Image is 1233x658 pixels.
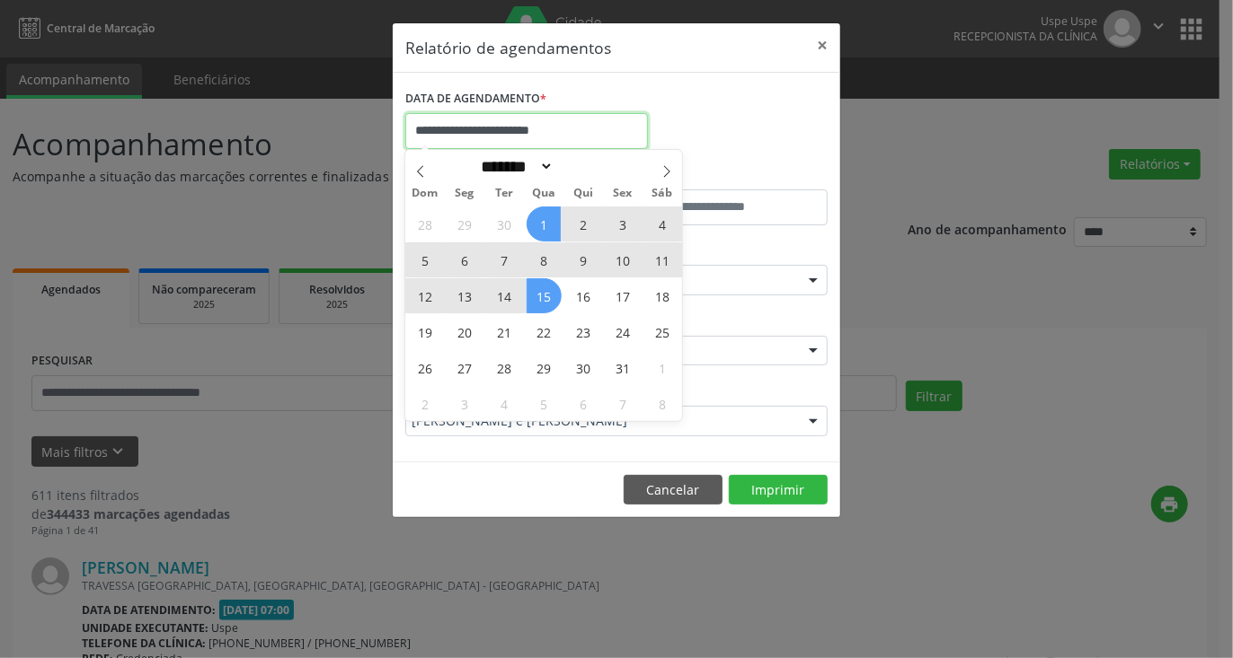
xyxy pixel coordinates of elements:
[527,242,562,277] span: Outubro 8, 2025
[484,188,524,199] span: Ter
[527,314,562,349] span: Outubro 22, 2025
[605,386,640,421] span: Novembro 7, 2025
[448,350,483,385] span: Outubro 27, 2025
[605,314,640,349] span: Outubro 24, 2025
[644,314,679,349] span: Outubro 25, 2025
[448,242,483,277] span: Outubro 6, 2025
[565,242,600,277] span: Outubro 9, 2025
[487,386,522,421] span: Novembro 4, 2025
[448,314,483,349] span: Outubro 20, 2025
[563,188,603,199] span: Qui
[565,350,600,385] span: Outubro 30, 2025
[408,206,443,241] span: Setembro 28, 2025
[603,188,643,199] span: Sex
[644,350,679,385] span: Novembro 1, 2025
[527,278,562,313] span: Outubro 15, 2025
[527,206,562,241] span: Outubro 1, 2025
[554,157,613,176] input: Year
[448,386,483,421] span: Novembro 3, 2025
[644,386,679,421] span: Novembro 8, 2025
[408,314,443,349] span: Outubro 19, 2025
[524,188,563,199] span: Qua
[475,157,554,176] select: Month
[527,386,562,421] span: Novembro 5, 2025
[621,162,828,189] label: ATÉ
[729,475,828,505] button: Imprimir
[487,242,522,277] span: Outubro 7, 2025
[643,188,682,199] span: Sáb
[644,206,679,241] span: Outubro 4, 2025
[527,350,562,385] span: Outubro 29, 2025
[565,386,600,421] span: Novembro 6, 2025
[565,206,600,241] span: Outubro 2, 2025
[624,475,723,505] button: Cancelar
[804,23,840,67] button: Close
[565,314,600,349] span: Outubro 23, 2025
[605,206,640,241] span: Outubro 3, 2025
[405,36,611,59] h5: Relatório de agendamentos
[408,278,443,313] span: Outubro 12, 2025
[445,188,484,199] span: Seg
[487,206,522,241] span: Setembro 30, 2025
[605,350,640,385] span: Outubro 31, 2025
[408,242,443,277] span: Outubro 5, 2025
[605,242,640,277] span: Outubro 10, 2025
[605,278,640,313] span: Outubro 17, 2025
[408,350,443,385] span: Outubro 26, 2025
[408,386,443,421] span: Novembro 2, 2025
[487,314,522,349] span: Outubro 21, 2025
[644,242,679,277] span: Outubro 11, 2025
[405,188,445,199] span: Dom
[487,278,522,313] span: Outubro 14, 2025
[565,278,600,313] span: Outubro 16, 2025
[487,350,522,385] span: Outubro 28, 2025
[448,206,483,241] span: Setembro 29, 2025
[644,278,679,313] span: Outubro 18, 2025
[405,85,546,113] label: DATA DE AGENDAMENTO
[448,278,483,313] span: Outubro 13, 2025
